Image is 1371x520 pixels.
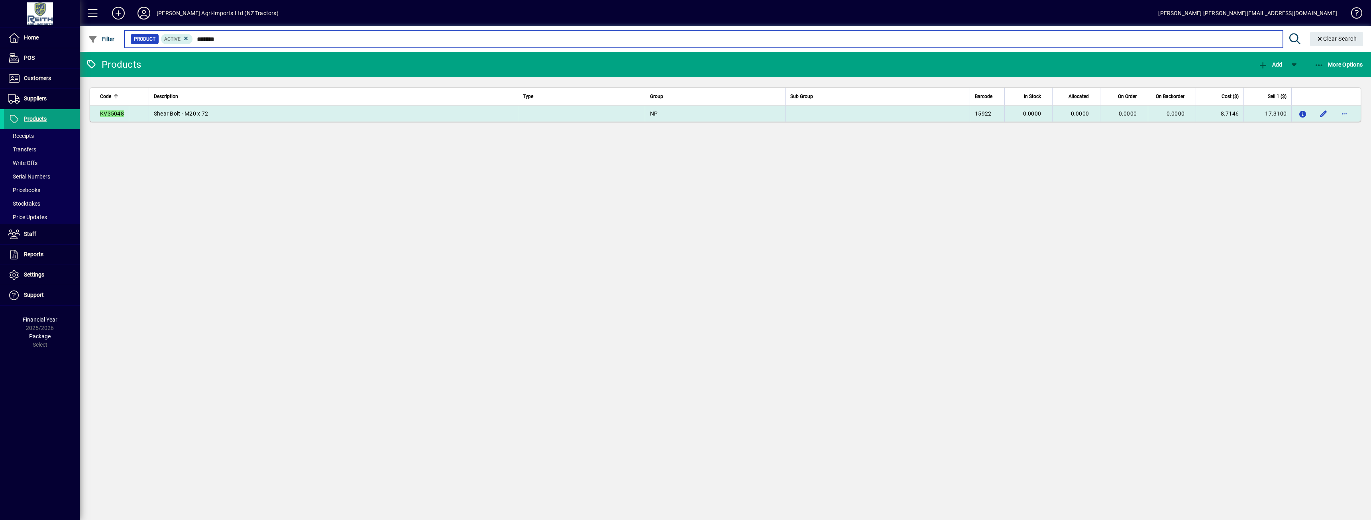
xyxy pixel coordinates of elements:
div: Code [100,92,124,101]
span: Sub Group [790,92,813,101]
div: Sub Group [790,92,965,101]
span: Cost ($) [1222,92,1239,101]
button: More Options [1312,57,1365,72]
span: 0.0000 [1071,110,1089,117]
td: 17.3100 [1243,106,1291,122]
span: Support [24,292,44,298]
a: Pricebooks [4,183,80,197]
a: Support [4,285,80,305]
button: Edit [1317,107,1330,120]
div: [PERSON_NAME] Agri-Imports Ltd (NZ Tractors) [157,7,279,20]
span: On Order [1118,92,1137,101]
span: Settings [24,271,44,278]
a: Serial Numbers [4,170,80,183]
span: Filter [88,36,115,42]
span: 0.0000 [1119,110,1137,117]
span: Stocktakes [8,200,40,207]
button: Add [106,6,131,20]
mat-chip: Activation Status: Active [161,34,193,44]
em: KV35048 [100,110,124,117]
div: On Backorder [1153,92,1192,101]
span: 15922 [975,110,991,117]
span: Barcode [975,92,992,101]
span: NP [650,110,658,117]
span: Allocated [1069,92,1089,101]
a: Home [4,28,80,48]
a: Write Offs [4,156,80,170]
span: Pricebooks [8,187,40,193]
span: Serial Numbers [8,173,50,180]
span: Product [134,35,155,43]
span: Price Updates [8,214,47,220]
div: Group [650,92,780,101]
span: 0.0000 [1167,110,1185,117]
span: Code [100,92,111,101]
span: Sell 1 ($) [1268,92,1287,101]
span: Add [1258,61,1282,68]
div: Barcode [975,92,1000,101]
a: Stocktakes [4,197,80,210]
div: Description [154,92,513,101]
span: Write Offs [8,160,37,166]
div: [PERSON_NAME] [PERSON_NAME][EMAIL_ADDRESS][DOMAIN_NAME] [1158,7,1337,20]
span: Customers [24,75,51,81]
span: Shear Bolt - M20 x 72 [154,110,208,117]
span: Receipts [8,133,34,139]
div: Allocated [1057,92,1096,101]
span: Staff [24,231,36,237]
a: Transfers [4,143,80,156]
span: More Options [1314,61,1363,68]
a: Customers [4,69,80,88]
a: Suppliers [4,89,80,109]
a: Price Updates [4,210,80,224]
button: Profile [131,6,157,20]
span: Type [523,92,533,101]
button: Clear [1310,32,1363,46]
a: Receipts [4,129,80,143]
span: Products [24,116,47,122]
span: Suppliers [24,95,47,102]
a: Reports [4,245,80,265]
span: Transfers [8,146,36,153]
span: POS [24,55,35,61]
span: Financial Year [23,316,57,323]
span: On Backorder [1156,92,1184,101]
a: Staff [4,224,80,244]
button: More options [1338,107,1351,120]
div: Type [523,92,640,101]
button: Filter [86,32,117,46]
a: POS [4,48,80,68]
span: 0.0000 [1023,110,1041,117]
span: Package [29,333,51,339]
span: Home [24,34,39,41]
td: 8.7146 [1196,106,1243,122]
span: Group [650,92,663,101]
span: In Stock [1024,92,1041,101]
span: Clear Search [1316,35,1357,42]
div: Products [86,58,141,71]
span: Active [164,36,181,42]
span: Description [154,92,178,101]
a: Settings [4,265,80,285]
div: On Order [1105,92,1144,101]
span: Reports [24,251,43,257]
a: Knowledge Base [1345,2,1361,27]
div: In Stock [1010,92,1048,101]
button: Add [1256,57,1284,72]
